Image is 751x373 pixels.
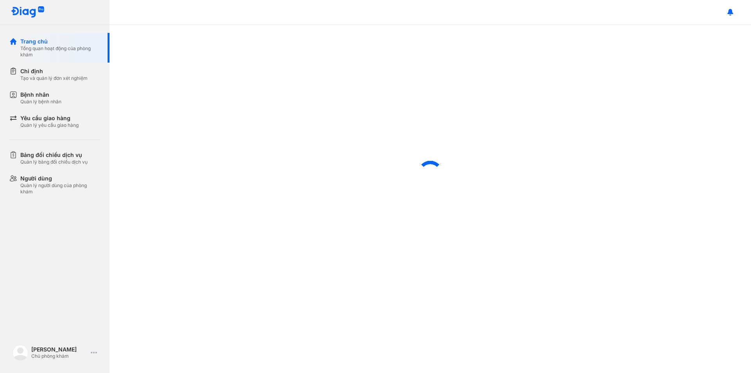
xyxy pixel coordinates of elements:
[11,6,45,18] img: logo
[20,99,61,105] div: Quản lý bệnh nhân
[20,122,79,128] div: Quản lý yêu cầu giao hàng
[20,67,88,75] div: Chỉ định
[20,159,88,165] div: Quản lý bảng đối chiếu dịch vụ
[20,175,100,182] div: Người dùng
[20,75,88,81] div: Tạo và quản lý đơn xét nghiệm
[20,38,100,45] div: Trang chủ
[31,346,88,353] div: [PERSON_NAME]
[13,345,28,360] img: logo
[20,114,79,122] div: Yêu cầu giao hàng
[20,45,100,58] div: Tổng quan hoạt động của phòng khám
[20,151,88,159] div: Bảng đối chiếu dịch vụ
[31,353,88,359] div: Chủ phòng khám
[20,91,61,99] div: Bệnh nhân
[20,182,100,195] div: Quản lý người dùng của phòng khám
